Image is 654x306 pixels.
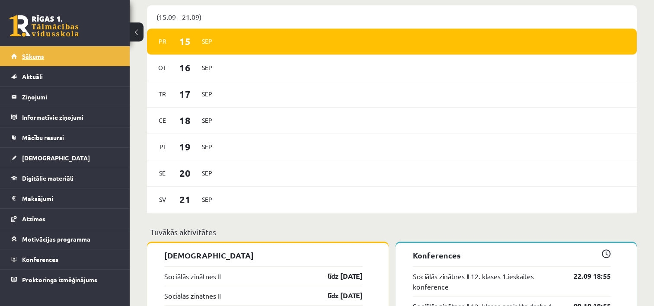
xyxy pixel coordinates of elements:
[172,192,198,207] span: 21
[11,107,119,127] a: Informatīvie ziņojumi
[11,87,119,107] a: Ziņojumi
[153,140,172,153] span: Pi
[22,276,97,284] span: Proktoringa izmēģinājums
[164,290,220,301] a: Sociālās zinātnes II
[313,290,363,301] a: līdz [DATE]
[11,270,119,290] a: Proktoringa izmēģinājums
[198,87,216,101] span: Sep
[22,52,44,60] span: Sākums
[172,140,198,154] span: 19
[11,249,119,269] a: Konferences
[313,271,363,281] a: līdz [DATE]
[11,209,119,229] a: Atzīmes
[172,87,198,101] span: 17
[172,61,198,75] span: 16
[22,134,64,141] span: Mācību resursi
[22,107,119,127] legend: Informatīvie ziņojumi
[22,188,119,208] legend: Maksājumi
[172,166,198,180] span: 20
[11,168,119,188] a: Digitālie materiāli
[172,113,198,127] span: 18
[22,255,58,263] span: Konferences
[198,193,216,206] span: Sep
[198,140,216,153] span: Sep
[22,215,45,223] span: Atzīmes
[10,15,79,37] a: Rīgas 1. Tālmācības vidusskola
[11,67,119,86] a: Aktuāli
[198,61,216,74] span: Sep
[172,34,198,48] span: 15
[413,271,561,292] a: Sociālās zinātnes II 12. klases 1.ieskaites konference
[22,235,90,243] span: Motivācijas programma
[11,229,119,249] a: Motivācijas programma
[153,87,172,101] span: Tr
[11,46,119,66] a: Sākums
[198,35,216,48] span: Sep
[147,5,637,29] div: (15.09 - 21.09)
[153,35,172,48] span: Pr
[413,249,611,261] p: Konferences
[153,114,172,127] span: Ce
[164,271,220,281] a: Sociālās zinātnes II
[164,249,363,261] p: [DEMOGRAPHIC_DATA]
[150,226,633,238] p: Tuvākās aktivitātes
[22,154,90,162] span: [DEMOGRAPHIC_DATA]
[11,127,119,147] a: Mācību resursi
[22,174,73,182] span: Digitālie materiāli
[198,166,216,180] span: Sep
[11,148,119,168] a: [DEMOGRAPHIC_DATA]
[11,188,119,208] a: Maksājumi
[153,61,172,74] span: Ot
[198,114,216,127] span: Sep
[153,193,172,206] span: Sv
[153,166,172,180] span: Se
[22,73,43,80] span: Aktuāli
[561,271,611,281] a: 22.09 18:55
[22,87,119,107] legend: Ziņojumi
